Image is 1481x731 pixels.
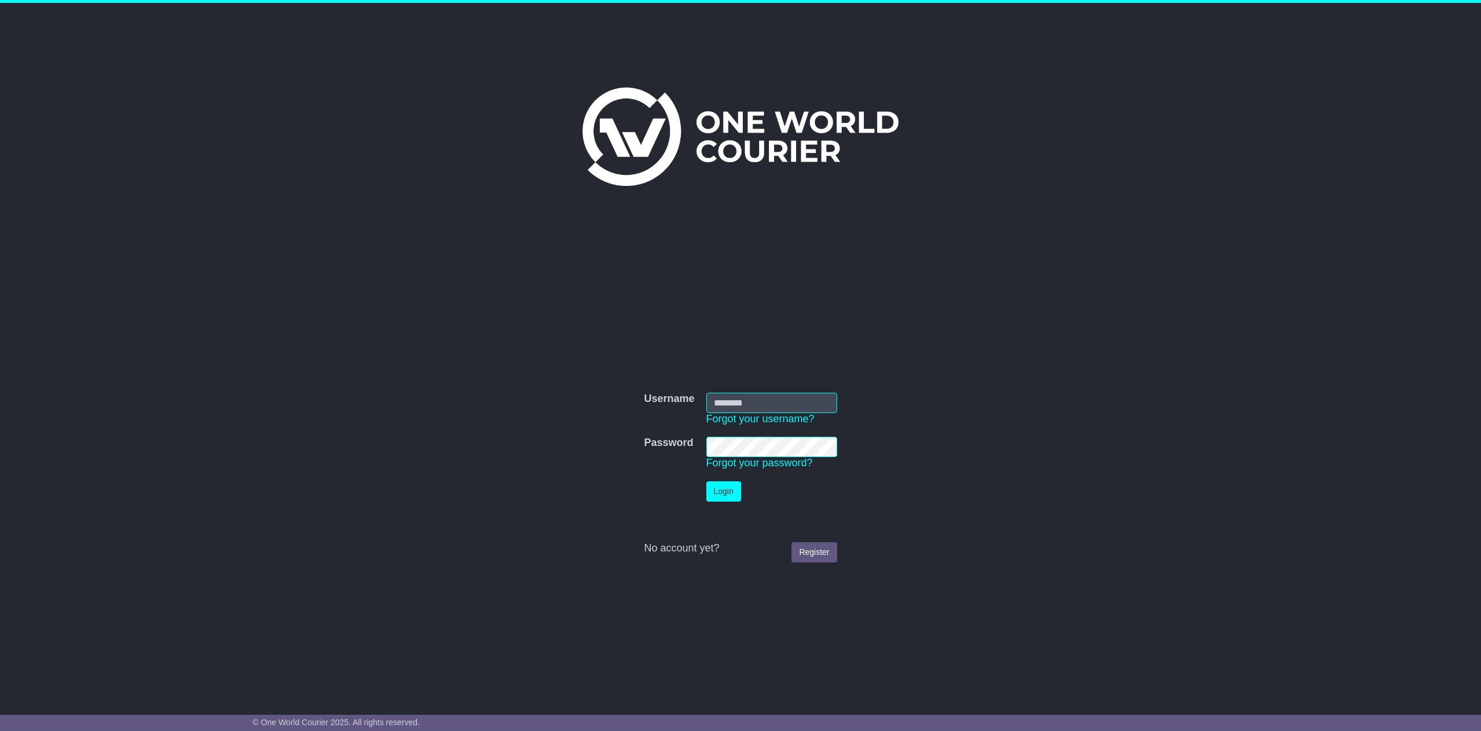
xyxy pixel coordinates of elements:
[706,413,815,425] a: Forgot your username?
[706,457,813,469] a: Forgot your password?
[582,87,899,186] img: One World
[644,437,693,449] label: Password
[252,718,420,727] span: © One World Courier 2025. All rights reserved.
[644,542,837,555] div: No account yet?
[644,393,694,405] label: Username
[706,481,741,502] button: Login
[791,542,837,562] a: Register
